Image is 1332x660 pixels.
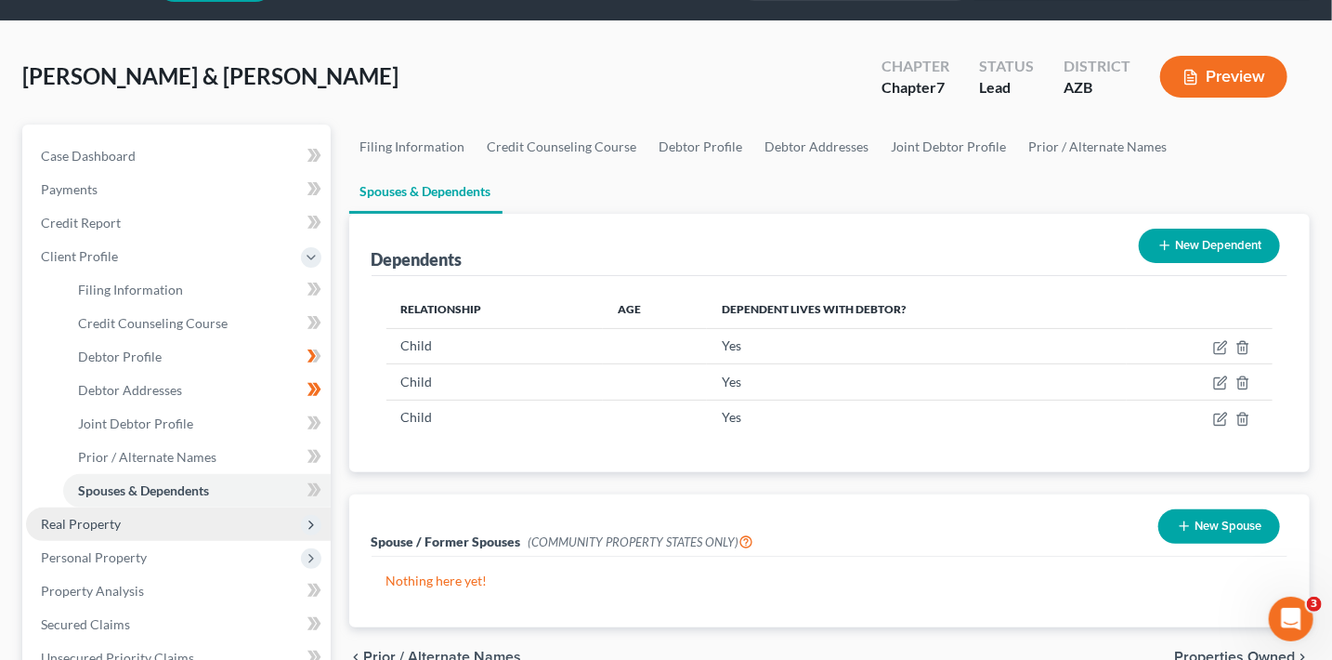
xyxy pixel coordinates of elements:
[979,77,1034,99] div: Lead
[78,416,193,431] span: Joint Debtor Profile
[41,549,147,565] span: Personal Property
[754,125,881,169] a: Debtor Addresses
[78,382,182,398] span: Debtor Addresses
[41,181,98,197] span: Payments
[386,291,604,328] th: Relationship
[26,139,331,173] a: Case Dashboard
[26,206,331,240] a: Credit Report
[63,374,331,407] a: Debtor Addresses
[372,534,521,549] span: Spouse / Former Spouses
[1064,77,1130,99] div: AZB
[26,574,331,608] a: Property Analysis
[881,77,949,99] div: Chapter
[78,449,216,465] span: Prior / Alternate Names
[63,441,331,474] a: Prior / Alternate Names
[78,282,183,297] span: Filing Information
[26,608,331,641] a: Secured Claims
[349,125,477,169] a: Filing Information
[1269,597,1313,641] iframe: Intercom live chat
[881,125,1018,169] a: Joint Debtor Profile
[529,535,754,549] span: (COMMUNITY PROPERTY STATES ONLY)
[78,482,209,498] span: Spouses & Dependents
[1139,229,1280,263] button: New Dependent
[603,291,707,328] th: Age
[1307,597,1322,612] span: 3
[78,315,228,331] span: Credit Counseling Course
[386,572,1273,590] p: Nothing here yet!
[78,349,162,364] span: Debtor Profile
[41,248,118,264] span: Client Profile
[63,307,331,340] a: Credit Counseling Course
[41,148,136,164] span: Case Dashboard
[1018,125,1179,169] a: Prior / Alternate Names
[41,516,121,532] span: Real Property
[41,583,144,599] span: Property Analysis
[41,616,130,632] span: Secured Claims
[386,400,604,435] td: Child
[63,273,331,307] a: Filing Information
[707,364,1127,400] td: Yes
[707,400,1127,435] td: Yes
[936,78,945,96] span: 7
[1064,56,1130,77] div: District
[63,340,331,374] a: Debtor Profile
[386,364,604,400] td: Child
[349,169,503,214] a: Spouses & Dependents
[63,407,331,441] a: Joint Debtor Profile
[386,328,604,363] td: Child
[41,215,121,231] span: Credit Report
[1160,56,1287,98] button: Preview
[979,56,1034,77] div: Status
[1158,509,1280,544] button: New Spouse
[707,328,1127,363] td: Yes
[22,62,398,89] span: [PERSON_NAME] & [PERSON_NAME]
[881,56,949,77] div: Chapter
[648,125,754,169] a: Debtor Profile
[372,248,463,271] div: Dependents
[477,125,648,169] a: Credit Counseling Course
[26,173,331,206] a: Payments
[707,291,1127,328] th: Dependent lives with debtor?
[63,474,331,508] a: Spouses & Dependents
